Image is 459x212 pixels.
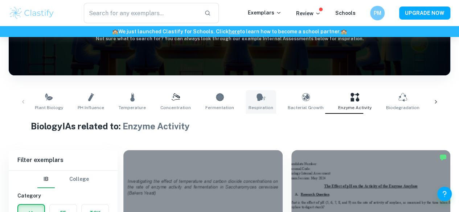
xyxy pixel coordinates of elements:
a: Schools [335,10,356,16]
p: Review [296,9,321,17]
button: Help and Feedback [437,187,452,201]
h6: We just launched Clastify for Schools. Click to learn how to become a school partner. [1,28,458,36]
img: Clastify logo [9,6,55,20]
img: Marked [439,154,447,161]
button: College [69,171,89,188]
span: Biodegradation [386,104,419,111]
h1: Biology IAs related to: [31,120,428,133]
h6: Category [17,192,109,200]
p: Exemplars [248,9,282,17]
h6: PM [373,9,382,17]
span: Bacterial Growth [288,104,324,111]
button: PM [370,6,385,20]
h6: Not sure what to search for? You can always look through our example Internal Assessments below f... [9,35,450,42]
span: Concentration [160,104,191,111]
span: Enzyme Activity [338,104,372,111]
span: pH Influence [78,104,104,111]
span: Respiration [249,104,273,111]
input: Search for any exemplars... [84,3,198,23]
div: Filter type choice [37,171,89,188]
h6: Filter exemplars [9,150,118,170]
span: Plant Biology [35,104,63,111]
span: 🏫 [341,29,347,34]
span: 🏫 [112,29,118,34]
button: UPGRADE NOW [399,7,450,20]
span: Temperature [119,104,146,111]
button: IB [37,171,55,188]
span: Enzyme Activity [123,121,190,131]
a: here [229,29,240,34]
span: Fermentation [205,104,234,111]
